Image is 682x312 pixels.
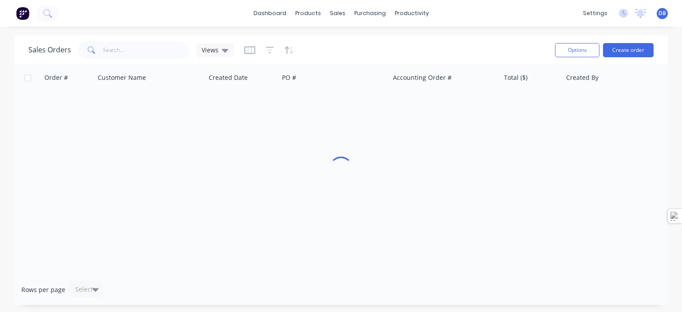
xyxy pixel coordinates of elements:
div: settings [579,7,612,20]
div: sales [325,7,350,20]
div: PO # [282,73,296,82]
a: dashboard [249,7,291,20]
div: products [291,7,325,20]
input: Search... [103,41,190,59]
div: Created Date [209,73,248,82]
h1: Sales Orders [28,46,71,54]
div: Total ($) [504,73,527,82]
button: Options [555,43,599,57]
div: Select... [75,285,98,294]
img: Factory [16,7,29,20]
span: DB [658,9,666,17]
div: Created By [566,73,599,82]
div: Accounting Order # [393,73,452,82]
button: Create order [603,43,654,57]
div: Order # [44,73,68,82]
div: productivity [390,7,433,20]
span: Rows per page [21,285,65,294]
div: Customer Name [98,73,146,82]
div: purchasing [350,7,390,20]
span: Views [202,45,218,55]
